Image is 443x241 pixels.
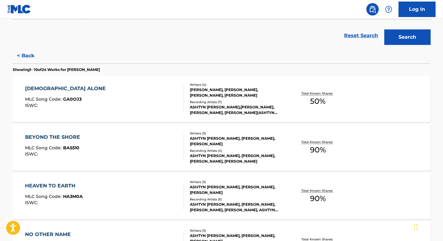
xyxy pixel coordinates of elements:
[190,202,283,213] div: ASHTYN [PERSON_NAME], [PERSON_NAME], [PERSON_NAME], [PERSON_NAME], ASHTYN [PERSON_NAME]
[412,211,443,241] iframe: Chat Widget
[63,96,82,102] span: GA0OJ3
[13,124,431,171] a: BEYOND THE SHOREMLC Song Code:BA5510ISWC:Writers (3)ASHTYN [PERSON_NAME], [PERSON_NAME], [PERSON_...
[25,231,82,238] div: NO OTHER NAME
[25,151,40,157] span: ISWC :
[13,48,50,64] button: < Back
[63,145,79,151] span: BA5510
[7,5,31,14] img: MLC Logo
[190,82,283,87] div: Writers ( 4 )
[398,2,436,17] a: Log In
[190,104,283,116] div: ASHTYN [PERSON_NAME],[PERSON_NAME], [PERSON_NAME], [PERSON_NAME]|ASHTYN [PERSON_NAME]|HEAVEN CULT...
[190,184,283,195] div: ASHTYN [PERSON_NAME], [PERSON_NAME], [PERSON_NAME]
[190,136,283,147] div: ASHTYN [PERSON_NAME], [PERSON_NAME], [PERSON_NAME]
[25,194,63,199] span: MLC Song Code :
[301,140,334,144] p: Total Known Shares:
[13,4,431,48] form: Search Form
[190,131,283,136] div: Writers ( 3 )
[190,197,283,202] div: Recording Artists ( 5 )
[25,103,40,108] span: ISWC :
[13,173,431,219] a: HEAVEN TO EARTHMLC Song Code:HA3M0AISWC:Writers (3)ASHTYN [PERSON_NAME], [PERSON_NAME], [PERSON_N...
[63,194,83,199] span: HA3M0A
[301,188,334,193] p: Total Known Shares:
[13,76,431,122] a: [DEMOGRAPHIC_DATA] ALONEMLC Song Code:GA0OJ3ISWC:Writers (4)[PERSON_NAME], [PERSON_NAME], [PERSON...
[384,29,431,45] button: Search
[25,182,83,190] div: HEAVEN TO EARTH
[366,3,379,15] a: Public Search
[13,67,100,72] p: Showing 1 - 10 of 24 Works for [PERSON_NAME]
[310,144,326,156] span: 90 %
[190,148,283,153] div: Recording Artists ( 4 )
[369,6,376,13] img: search
[310,96,326,107] span: 50 %
[25,145,63,151] span: MLC Song Code :
[414,217,418,236] div: Drag
[341,29,381,42] a: Reset Search
[190,228,283,233] div: Writers ( 3 )
[310,193,326,204] span: 90 %
[25,200,40,205] span: ISWC :
[190,87,283,98] div: [PERSON_NAME], [PERSON_NAME], [PERSON_NAME], [PERSON_NAME]
[25,134,83,141] div: BEYOND THE SHORE
[25,96,63,102] span: MLC Song Code :
[382,3,395,15] div: Help
[190,153,283,164] div: ASHTYN [PERSON_NAME], [PERSON_NAME], [PERSON_NAME], [PERSON_NAME]
[301,91,334,96] p: Total Known Shares:
[190,180,283,184] div: Writers ( 3 )
[25,85,109,92] div: [DEMOGRAPHIC_DATA] ALONE
[190,100,283,104] div: Recording Artists ( 7 )
[385,6,392,13] img: help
